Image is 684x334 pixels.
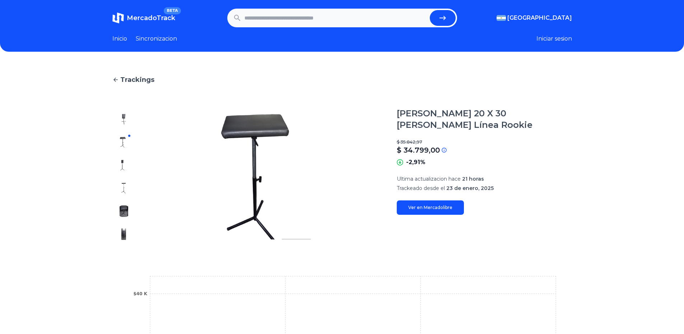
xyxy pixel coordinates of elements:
[397,200,464,215] a: Ver en Mercadolibre
[136,34,177,43] a: Sincronizacion
[118,159,130,171] img: Apoya Brazos 20 X 30 Natalio Thompson Línea Rookie
[536,34,572,43] button: Iniciar sesion
[462,176,484,182] span: 21 horas
[397,139,572,145] p: $ 35.842,97
[118,113,130,125] img: Apoya Brazos 20 X 30 Natalio Thompson Línea Rookie
[112,75,572,85] a: Trackings
[446,185,494,191] span: 23 de enero, 2025
[507,14,572,22] span: [GEOGRAPHIC_DATA]
[118,205,130,217] img: Apoya Brazos 20 X 30 Natalio Thompson Línea Rookie
[118,228,130,240] img: Apoya Brazos 20 X 30 Natalio Thompson Línea Rookie
[133,291,147,296] tspan: $40 K
[397,108,572,131] h1: [PERSON_NAME] 20 X 30 [PERSON_NAME] Línea Rookie
[112,12,124,24] img: MercadoTrack
[497,15,506,21] img: Argentina
[397,176,461,182] span: Ultima actualizacion hace
[164,7,181,14] span: BETA
[397,145,440,155] p: $ 34.799,00
[406,158,425,167] p: -2,91%
[397,185,445,191] span: Trackeado desde el
[150,108,382,246] img: Apoya Brazos 20 X 30 Natalio Thompson Línea Rookie
[127,14,175,22] span: MercadoTrack
[118,182,130,194] img: Apoya Brazos 20 X 30 Natalio Thompson Línea Rookie
[112,12,175,24] a: MercadoTrackBETA
[497,14,572,22] button: [GEOGRAPHIC_DATA]
[120,75,154,85] span: Trackings
[112,34,127,43] a: Inicio
[118,136,130,148] img: Apoya Brazos 20 X 30 Natalio Thompson Línea Rookie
